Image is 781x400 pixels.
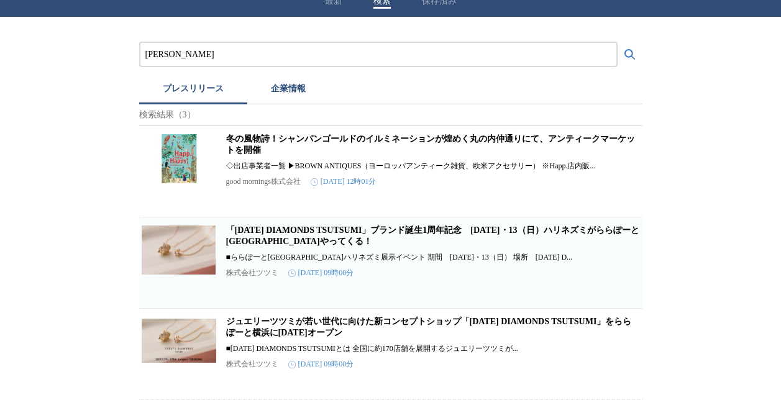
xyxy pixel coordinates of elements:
p: 検索結果（3） [139,104,642,126]
a: 冬の風物詩！シャンパンゴールドのイルミネーションが煌めく丸の内仲通りにて、アンティークマーケットを開催 [226,134,635,155]
button: プレスリリース [139,77,247,104]
img: 「TODAY's DIAMONDS TSUTSUMI」ブランド誕生1周年記念 10/12（土）・13（日）ハリネズミがららぽーと横浜にやってくる！ [142,225,216,275]
img: ジュエリーツツミが若い世代に向けた新コンセプトショップ「TODAY's DIAMONDS TSUTSUMI」をららぽーと横浜に3月19日(火)オープン [142,316,216,366]
p: ■[DATE] DIAMONDS TSUTSUMIとは 全国に約170店舗を展開するジュエリーツツミが... [226,343,640,354]
time: [DATE] 12時01分 [311,176,377,187]
input: プレスリリースおよび企業を検索する [145,48,611,61]
a: 「[DATE] DIAMONDS TSUTSUMI」ブランド誕生1周年記念 [DATE]・13（日）ハリネズミがららぽーと[GEOGRAPHIC_DATA]やってくる！ [226,225,639,246]
img: 冬の風物詩！シャンパンゴールドのイルミネーションが煌めく丸の内仲通りにて、アンティークマーケットを開催 [142,134,216,183]
button: 企業情報 [247,77,329,104]
time: [DATE] 09時00分 [288,359,354,370]
button: 検索する [618,42,642,67]
a: ジュエリーツツミが若い世代に向けた新コンセプトショップ「[DATE] DIAMONDS TSUTSUMI」をららぽーと横浜に[DATE]オープン [226,317,632,337]
p: good mornings株式会社 [226,176,301,187]
p: ◇出店事業者一覧 ▶︎BROWN ANTIQUES（ヨーロッパアンティーク雑貨、欧米アクセサリー） ※Happ.店内販... [226,161,640,171]
p: ■ららぽーと[GEOGRAPHIC_DATA]ハリネズミ展示イベント 期間 [DATE]・13（日） 場所 [DATE] D... [226,252,640,263]
p: 株式会社ツツミ [226,359,278,370]
time: [DATE] 09時00分 [288,268,354,278]
p: 株式会社ツツミ [226,268,278,278]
